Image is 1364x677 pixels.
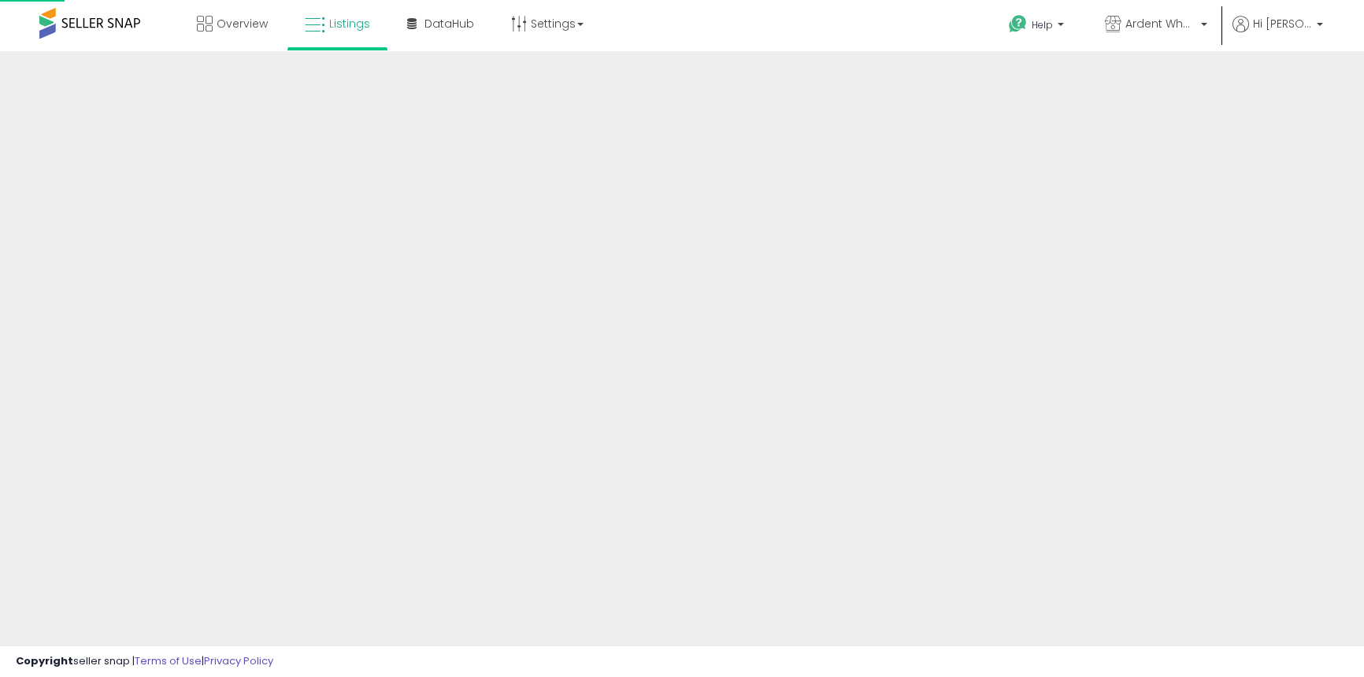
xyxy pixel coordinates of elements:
[424,16,474,32] span: DataHub
[1253,16,1312,32] span: Hi [PERSON_NAME]
[996,2,1080,51] a: Help
[329,16,370,32] span: Listings
[1032,18,1053,32] span: Help
[16,653,73,668] strong: Copyright
[204,653,273,668] a: Privacy Policy
[217,16,268,32] span: Overview
[16,654,273,669] div: seller snap | |
[1125,16,1196,32] span: Ardent Wholesale
[135,653,202,668] a: Terms of Use
[1232,16,1323,51] a: Hi [PERSON_NAME]
[1008,14,1028,34] i: Get Help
